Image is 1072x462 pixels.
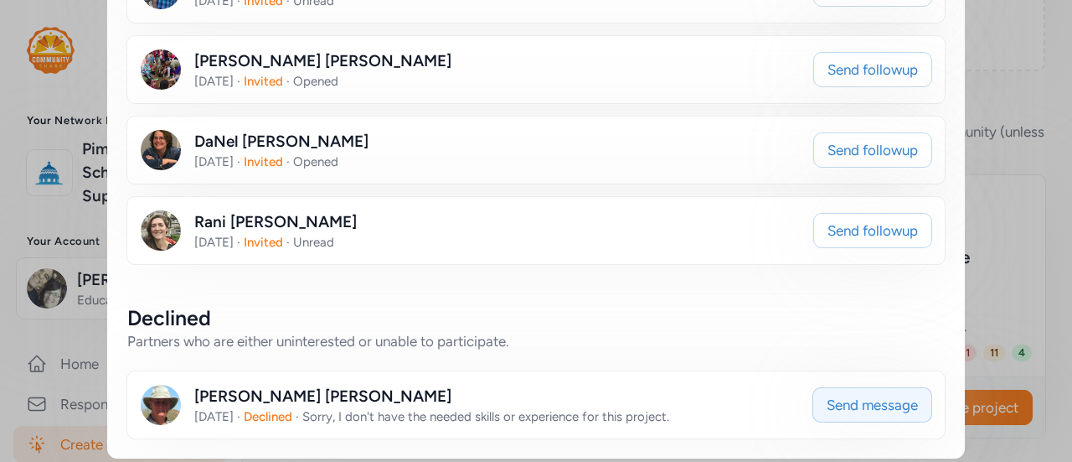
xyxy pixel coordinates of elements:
[293,235,334,250] span: Unread
[286,235,290,250] span: ·
[293,154,338,169] span: Opened
[827,140,918,160] span: Send followup
[127,331,945,351] div: Partners who are either uninterested or unable to participate.
[237,409,240,424] span: ·
[237,235,240,250] span: ·
[813,52,932,87] button: Send followup
[194,154,234,169] span: [DATE]
[237,154,240,169] span: ·
[812,387,932,423] button: Send message
[194,74,234,89] span: [DATE]
[293,74,338,89] span: Opened
[286,154,290,169] span: ·
[813,132,932,168] button: Send followup
[302,409,669,424] span: Sorry, I don't have the needed skills or experience for this project.
[813,213,932,248] button: Send followup
[141,49,181,90] img: Avatar
[194,385,669,408] div: [PERSON_NAME] [PERSON_NAME]
[244,154,283,169] span: Invited
[827,221,918,241] span: Send followup
[244,235,283,250] span: Invited
[141,130,181,170] img: Avatar
[237,74,240,89] span: ·
[127,304,945,331] div: Declined
[194,210,357,234] div: Rani [PERSON_NAME]
[244,409,292,424] span: Declined
[827,60,918,80] span: Send followup
[141,385,181,425] img: Avatar
[194,409,234,424] span: [DATE]
[194,49,451,73] div: [PERSON_NAME] [PERSON_NAME]
[296,409,299,424] span: ·
[244,74,283,89] span: Invited
[194,130,368,153] div: DaNel [PERSON_NAME]
[194,235,234,250] span: [DATE]
[286,74,290,89] span: ·
[141,210,181,251] img: Avatar
[827,395,918,415] span: Send message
